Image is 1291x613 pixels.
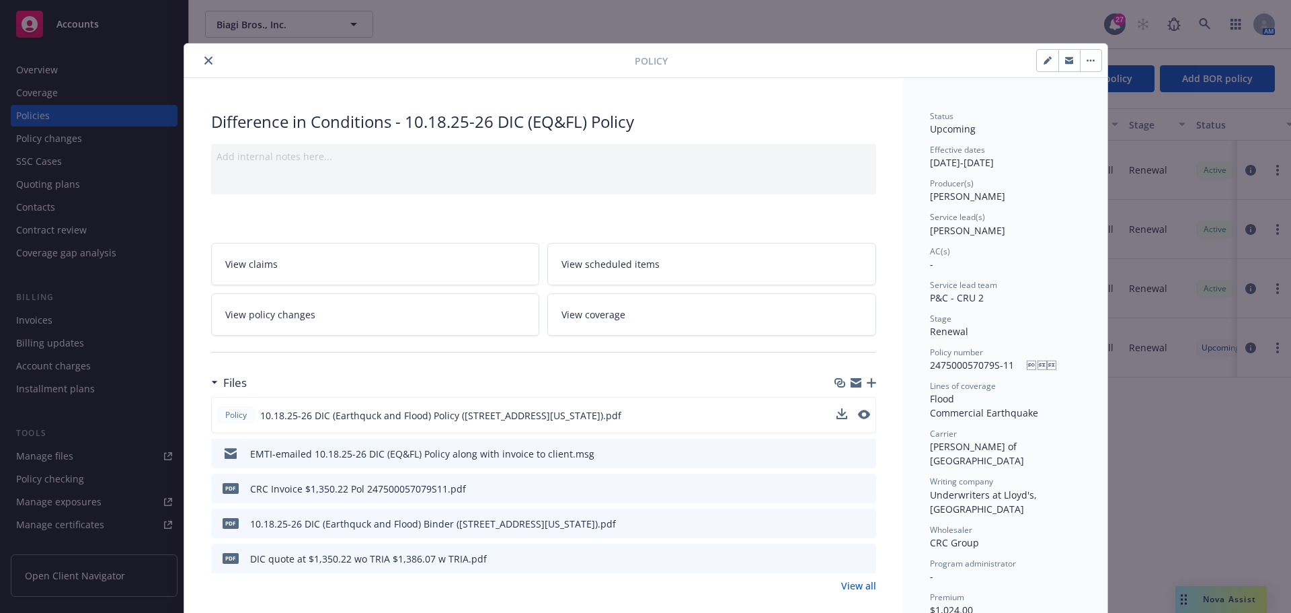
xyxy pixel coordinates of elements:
[223,518,239,528] span: pdf
[547,293,876,336] a: View coverage
[217,149,871,164] div: Add internal notes here...
[859,447,871,461] button: preview file
[930,211,985,223] span: Service lead(s)
[223,483,239,493] span: pdf
[837,517,848,531] button: download file
[561,257,660,271] span: View scheduled items
[211,293,540,336] a: View policy changes
[547,243,876,285] a: View scheduled items
[260,408,621,423] span: 10.18.25-26 DIC (Earthquck and Flood) Policy ([STREET_ADDRESS][US_STATE]).pdf
[930,279,997,291] span: Service lead team
[225,308,315,322] span: View policy changes
[930,224,1005,237] span: [PERSON_NAME]
[930,380,996,392] span: Lines of coverage
[223,409,249,421] span: Policy
[930,122,976,135] span: Upcoming
[837,482,848,496] button: download file
[836,408,847,419] button: download file
[930,110,953,122] span: Status
[930,570,933,583] span: -
[930,347,983,358] span: Policy number
[930,536,979,549] span: CRC Group
[225,257,278,271] span: View claims
[841,579,876,593] a: View all
[211,243,540,285] a: View claims
[858,408,870,423] button: preview file
[930,291,984,304] span: P&C - CRU 2
[930,392,1081,406] div: Flood
[930,144,985,155] span: Effective dates
[930,144,1081,170] div: [DATE] - [DATE]
[250,482,466,496] div: CRC Invoice $1,350.22 Pol 247500057079S11.pdf
[211,110,876,133] div: Difference in Conditions - 10.18.25-26 DIC (EQ&FL) Policy
[930,558,1016,569] span: Program administrator
[859,552,871,566] button: preview file
[930,313,951,324] span: Stage
[930,440,1024,467] span: [PERSON_NAME] of [GEOGRAPHIC_DATA]
[930,190,1005,203] span: [PERSON_NAME]
[859,517,871,531] button: preview file
[836,408,847,423] button: download file
[837,447,848,461] button: download file
[930,258,933,271] span: -
[930,325,968,338] span: Renewal
[930,591,964,603] span: Premium
[858,410,870,419] button: preview file
[859,482,871,496] button: preview file
[200,52,217,69] button: close
[635,54,668,68] span: Policy
[930,246,950,257] span: AC(s)
[837,552,848,566] button: download file
[211,374,247,392] div: Files
[250,552,487,566] div: DIC quote at $1,350.22 wo TRIA $1,386.07 w TRIA.pdf
[930,406,1081,420] div: Commercial Earthquake
[930,476,993,487] span: Writing company
[223,374,247,392] h3: Files
[930,178,974,189] span: Producer(s)
[250,447,594,461] div: EMTI-emailed 10.18.25-26 DIC (EQ&FL) Policy along with invoice to client.msg
[930,428,957,439] span: Carrier
[561,308,625,322] span: View coverage
[250,517,616,531] div: 10.18.25-26 DIC (Earthquck and Flood) Binder ([STREET_ADDRESS][US_STATE]).pdf
[930,489,1040,515] span: Underwriters at Lloyd's, [GEOGRAPHIC_DATA]
[930,524,972,536] span: Wholesaler
[223,553,239,563] span: pdf
[930,359,1056,371] span: 247500057079S-11  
